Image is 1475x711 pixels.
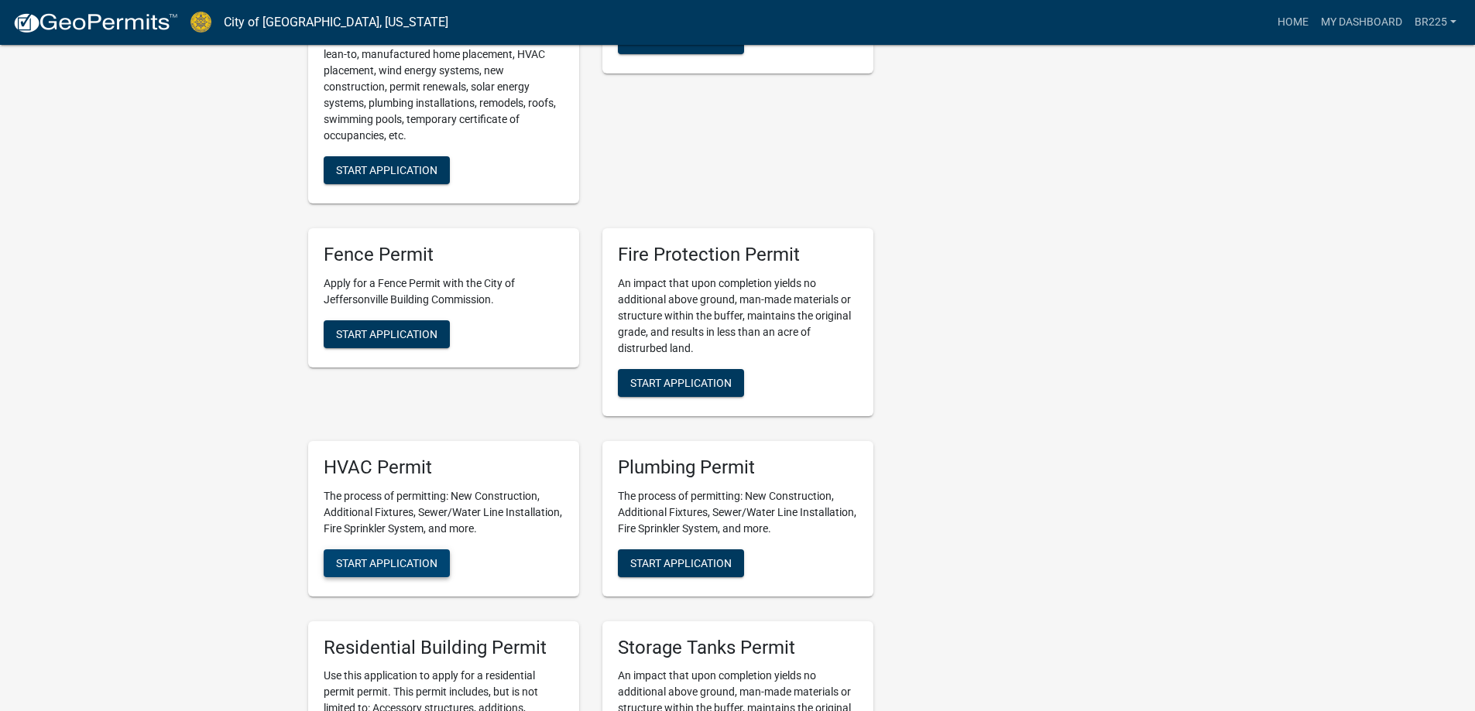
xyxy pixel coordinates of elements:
[618,549,744,577] button: Start Application
[224,9,448,36] a: City of [GEOGRAPHIC_DATA], [US_STATE]
[324,156,450,184] button: Start Application
[190,12,211,32] img: City of Jeffersonville, Indiana
[336,556,437,569] span: Start Application
[324,637,564,659] h5: Residential Building Permit
[324,275,564,308] p: Apply for a Fence Permit with the City of Jeffersonville Building Commission.
[324,549,450,577] button: Start Application
[630,556,732,569] span: Start Application
[324,456,564,479] h5: HVAC Permit
[324,488,564,537] p: The process of permitting: New Construction, Additional Fixtures, Sewer/Water Line Installation, ...
[618,456,858,479] h5: Plumbing Permit
[618,488,858,537] p: The process of permitting: New Construction, Additional Fixtures, Sewer/Water Line Installation, ...
[336,327,437,340] span: Start Application
[324,320,450,348] button: Start Application
[618,369,744,397] button: Start Application
[1408,8,1463,37] a: BR225
[324,244,564,266] h5: Fence Permit
[1271,8,1315,37] a: Home
[618,244,858,266] h5: Fire Protection Permit
[630,34,732,46] span: Start Application
[618,275,858,357] p: An impact that upon completion yields no additional above ground, man-made materials or structure...
[630,376,732,388] span: Start Application
[1315,8,1408,37] a: My Dashboard
[336,164,437,176] span: Start Application
[618,637,858,659] h5: Storage Tanks Permit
